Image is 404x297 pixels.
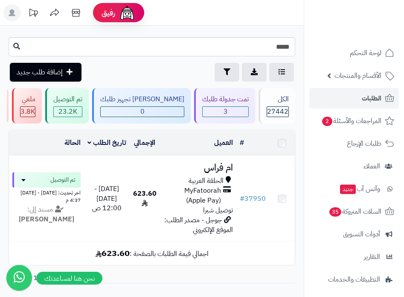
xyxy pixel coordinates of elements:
a: المراجعات والأسئلة2 [309,111,399,131]
a: إضافة طلب جديد [10,63,81,82]
div: عرض 1 إلى 1 من 1 (1 صفحات) [2,273,302,283]
div: تمت جدولة طلبك [202,94,249,104]
a: الحالة [64,138,81,148]
a: الطلبات [309,88,399,109]
span: طلبات الإرجاع [347,138,381,150]
a: # [240,138,244,148]
div: تم التوصيل [53,94,82,104]
a: ملغي 3.8K [10,88,44,124]
div: ملغي [20,94,35,104]
a: طلبات الإرجاع [309,133,399,154]
h3: ام فراس [163,163,233,173]
a: تمت جدولة طلبك 3 [192,88,257,124]
a: التطبيقات والخدمات [309,269,399,290]
div: 3820 [20,107,35,117]
div: [PERSON_NAME] تجهيز طلبك [100,94,184,104]
img: logo-2.png [346,20,396,38]
span: # [240,194,244,204]
span: التطبيقات والخدمات [328,273,380,285]
a: العميل [214,138,233,148]
span: توصيل شبرا [203,205,233,215]
div: 23245 [54,107,82,117]
span: جوجل - مصدر الطلب: الموقع الإلكتروني [164,215,233,235]
div: الكل [267,94,289,104]
span: 3 [203,107,248,117]
span: المراجعات والأسئلة [321,115,381,127]
a: العملاء [309,156,399,176]
span: الحلقة الغربية [189,176,224,186]
b: 623.60 [96,247,130,259]
span: [DATE] - [DATE] 12:00 ص [92,184,122,214]
span: 3.8K [20,107,35,117]
span: الطلبات [362,92,381,104]
a: لوحة التحكم [309,43,399,63]
span: لوحة التحكم [350,47,381,59]
span: السلات المتروكة [328,206,381,218]
a: تحديثات المنصة [23,4,44,24]
a: السلات المتروكة35 [309,201,399,222]
a: #37950 [240,194,266,204]
a: وآتس آبجديد [309,179,399,199]
span: 35 [329,207,342,217]
a: أدوات التسويق [309,224,399,244]
a: الإجمالي [134,138,155,148]
span: العملاء [363,160,380,172]
span: إضافة طلب جديد [17,67,63,77]
span: 2 [322,117,332,126]
span: 623.60 [133,188,157,209]
a: التقارير [309,247,399,267]
span: تم التوصيل [50,176,76,184]
td: اجمالي قيمة الطلبات بالصفحة : [9,242,295,265]
span: MyFatoorah (Apple Pay) [163,186,221,206]
span: رفيق [102,8,115,18]
span: 23.2K [54,107,82,117]
a: [PERSON_NAME] تجهيز طلبك 0 [90,88,192,124]
a: تاريخ الطلب [87,138,126,148]
span: أدوات التسويق [343,228,380,240]
span: 0 [101,107,184,117]
span: جديد [340,185,356,194]
div: مسند إلى: [6,205,87,224]
a: الكل27442 [257,88,297,124]
img: ai-face.png [119,4,136,21]
a: تم التوصيل 23.2K [44,88,90,124]
span: التقارير [364,251,380,263]
span: وآتس آب [339,183,380,195]
span: 27442 [267,107,288,117]
strong: [PERSON_NAME] [19,214,74,224]
span: الأقسام والمنتجات [334,70,381,82]
div: اخر تحديث: [DATE] - [DATE] 4:37 م [12,188,81,204]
